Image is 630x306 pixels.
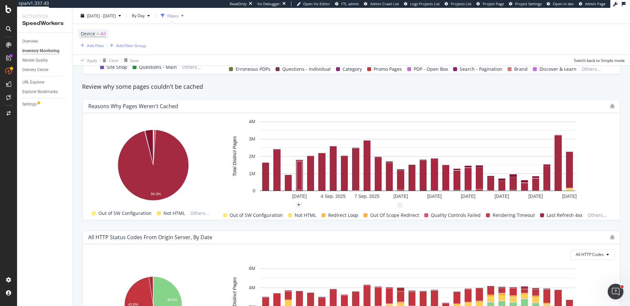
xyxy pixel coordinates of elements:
a: FTL admin [335,1,359,7]
span: Questions - Individual [282,65,331,73]
div: Clear [109,57,119,63]
span: Search - Pagination [460,65,502,73]
span: Category [343,65,362,73]
a: Overview [22,38,68,45]
span: Project Page [483,1,504,6]
a: Open Viz Editor [297,1,330,7]
button: Add Filter Group [107,42,146,49]
button: Filters [158,10,186,21]
text: [DATE] [495,194,509,199]
span: Quality Controls Failed [431,211,481,219]
div: 1 [397,202,403,208]
text: [DATE] [427,194,442,199]
button: [DATE] - [DATE] [78,10,124,21]
div: Add Filter Group [116,43,146,48]
button: Switch back to Simple mode [571,55,625,66]
span: Others... [579,65,603,73]
span: Others... [179,63,204,71]
div: bug [610,104,615,108]
span: Logs Projects List [410,1,440,6]
div: plus [296,202,302,208]
text: 4M [249,119,255,124]
text: 4 Sep. 2025 [321,194,346,199]
span: Redirect Loop [328,211,358,219]
a: Project Page [476,1,504,7]
div: Settings [22,101,37,108]
a: Inventory Monitoring [22,48,68,54]
a: Explorer Bookmarks [22,88,68,95]
text: 3M [249,136,255,142]
text: 0 [253,188,255,193]
span: All HTTP Codes [576,252,604,257]
button: All HTTP Codes [570,249,615,260]
span: Out Of Scope Redirect [370,211,419,219]
span: By Day [129,13,145,18]
text: 94.9% [151,192,161,196]
span: All [100,29,106,38]
div: Explorer Bookmarks [22,88,58,95]
a: Delivery Center [22,67,68,73]
span: Erroneous PDPs [236,65,270,73]
button: Add Filter [78,42,104,49]
div: Viz Debugger: [257,1,281,7]
a: Admin Page [579,1,605,7]
div: Render Quality [22,57,48,64]
div: Inventory Monitoring [22,48,59,54]
span: Others... [585,211,609,219]
span: = [96,30,99,37]
span: [DATE] - [DATE] [87,13,116,18]
text: 6M [249,266,255,271]
span: Discover & Learn [539,65,577,73]
text: 40.9% [167,298,178,302]
div: Review why some pages couldn't be cached [79,83,624,91]
button: Clear [100,55,119,66]
span: Admin Page [585,1,605,6]
div: Switch back to Simple mode [574,57,625,63]
a: Settings [22,101,68,108]
span: Promo Pages [374,65,402,73]
span: Project Settings [515,1,542,6]
span: Rendering Timeout [493,211,535,219]
button: By Day [129,10,153,21]
div: Activation [22,13,67,20]
span: Device [81,30,95,37]
text: [DATE] [528,194,543,199]
span: Site Shop [107,63,127,71]
button: Save [122,55,139,66]
div: Filters [167,13,178,18]
span: Out of SW Configuration [98,209,152,217]
div: SpeedWorkers [22,20,67,27]
div: bug [610,235,615,239]
a: Projects List [445,1,472,7]
span: Out of SW Configuration [230,211,283,219]
span: Others... [188,209,212,217]
span: Last Refresh 4xx [547,211,582,219]
text: 1M [249,171,255,176]
a: Open in dev [547,1,574,7]
span: Open Viz Editor [303,1,330,6]
text: 2M [249,154,255,159]
text: 4M [249,285,255,290]
a: Admin Crawl List [364,1,399,7]
div: Apply [87,57,97,63]
text: [DATE] [393,194,408,199]
text: [DATE] [562,194,577,199]
text: [DATE] [292,194,306,199]
span: Not HTML [295,211,316,219]
text: Total Distinct Pages [232,136,237,176]
span: PDP - Open Box [414,65,448,73]
a: URL Explorer [22,79,68,86]
text: 7 Sep. 2025 [354,194,379,199]
div: ReadOnly: [230,1,247,7]
div: Delivery Center [22,67,49,73]
div: Reasons why pages weren't cached [88,103,178,109]
div: Add Filter [87,43,104,48]
div: Save [130,57,139,63]
div: Overview [22,38,38,45]
div: All HTTP Status Codes from Origin Server, by Date [88,234,212,240]
button: Apply [78,55,97,66]
iframe: Intercom live chat [608,284,623,299]
svg: A chart. [88,126,218,205]
text: [DATE] [461,194,475,199]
